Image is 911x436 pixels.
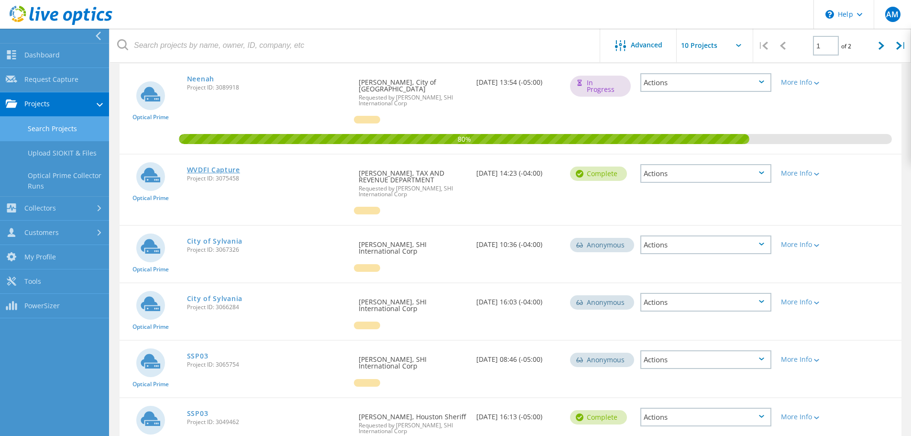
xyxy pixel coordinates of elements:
[753,29,773,63] div: |
[472,155,565,186] div: [DATE] 14:23 (-04:00)
[472,341,565,372] div: [DATE] 08:46 (-05:00)
[640,293,771,312] div: Actions
[354,341,471,379] div: [PERSON_NAME], SHI International Corp
[359,186,466,197] span: Requested by [PERSON_NAME], SHI International Corp
[187,304,350,310] span: Project ID: 3066284
[781,79,834,86] div: More Info
[110,29,601,62] input: Search projects by name, owner, ID, company, etc
[825,10,834,19] svg: \n
[891,29,911,63] div: |
[570,167,627,181] div: Complete
[631,42,662,48] span: Advanced
[640,350,771,369] div: Actions
[841,42,851,50] span: of 2
[886,11,899,18] span: AM
[570,410,627,425] div: Complete
[472,398,565,430] div: [DATE] 16:13 (-05:00)
[359,423,466,434] span: Requested by [PERSON_NAME], SHI International Corp
[781,170,834,177] div: More Info
[179,134,749,143] span: 80%
[187,167,240,173] a: WVDFI Capture
[640,235,771,254] div: Actions
[187,176,350,181] span: Project ID: 3075458
[781,414,834,420] div: More Info
[132,195,169,201] span: Optical Prime
[187,247,350,253] span: Project ID: 3067326
[187,85,350,90] span: Project ID: 3089918
[187,419,350,425] span: Project ID: 3049462
[781,299,834,305] div: More Info
[570,76,631,97] div: In Progress
[354,155,471,207] div: [PERSON_NAME], TAX AND REVENUE DEPARTMENT
[570,238,634,252] div: Anonymous
[10,20,112,27] a: Live Optics Dashboard
[472,283,565,315] div: [DATE] 16:03 (-04:00)
[640,408,771,426] div: Actions
[187,410,209,417] a: SSP03
[187,295,242,302] a: City of Sylvania
[570,295,634,310] div: Anonymous
[132,114,169,120] span: Optical Prime
[132,381,169,387] span: Optical Prime
[187,76,214,82] a: Neenah
[472,64,565,95] div: [DATE] 13:54 (-05:00)
[132,324,169,330] span: Optical Prime
[472,226,565,257] div: [DATE] 10:36 (-04:00)
[187,362,350,368] span: Project ID: 3065754
[640,73,771,92] div: Actions
[781,241,834,248] div: More Info
[187,353,209,359] a: SSP03
[354,226,471,264] div: [PERSON_NAME], SHI International Corp
[359,95,466,106] span: Requested by [PERSON_NAME], SHI International Corp
[187,238,242,245] a: City of Sylvania
[132,267,169,272] span: Optical Prime
[570,353,634,367] div: Anonymous
[354,64,471,116] div: [PERSON_NAME], City of [GEOGRAPHIC_DATA]
[354,283,471,322] div: [PERSON_NAME], SHI International Corp
[640,164,771,183] div: Actions
[781,356,834,363] div: More Info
